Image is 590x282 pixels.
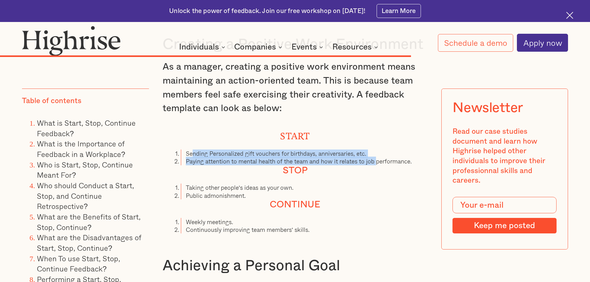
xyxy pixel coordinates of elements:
[181,184,427,191] li: Taking other people's ideas as your own.
[22,96,81,106] div: Table of contents
[37,138,125,160] a: What is the Importance of Feedback in a Workplace?
[280,131,310,137] strong: Start
[179,43,227,51] div: Individuals
[37,180,134,212] a: Who should Conduct a Start, Stop, and Continue Retrospective?
[37,211,141,233] a: What are the Benefits of Start, Stop, Continue?
[517,34,568,52] a: Apply now
[22,26,120,55] img: Highrise logo
[234,43,284,51] div: Companies
[291,43,325,51] div: Events
[181,218,427,226] li: Weekly meetings.
[452,197,557,233] form: Modal Form
[181,226,427,233] li: Continuously improving team members' skills.
[452,197,557,214] input: Your e-mail
[566,12,573,19] img: Cross icon
[332,43,372,51] div: Resources
[163,60,428,115] p: As a manager, creating a positive work environment means maintaining an action-oriented team. Thi...
[37,232,141,254] a: What are the Disadvantages of Start, Stop, Continue?
[438,34,514,52] a: Schedule a demo
[37,159,133,181] a: Who is Start, Stop, Continue Meant For?
[181,192,427,199] li: Public admonishment.
[452,100,523,116] div: Newsletter
[163,165,428,176] h4: Stop
[163,257,428,275] h3: Achieving a Personal Goal
[163,199,428,210] h4: Continue
[37,117,136,139] a: What is Start, Stop, Continue Feedback?
[181,150,427,157] li: Sending Personalized gift vouchers for birthdays, anniversaries, etc.
[169,7,365,15] div: Unlock the power of feedback. Join our free workshop on [DATE]!
[452,127,557,186] div: Read our case studies document and learn how Highrise helped other individuals to improve their p...
[452,218,557,233] input: Keep me posted
[234,43,276,51] div: Companies
[179,43,219,51] div: Individuals
[332,43,380,51] div: Resources
[291,43,317,51] div: Events
[181,157,427,165] li: Paying attention to mental health of the team and how it relates to job performance.
[37,252,120,274] a: When To use Start, Stop, Continue Feedback?
[377,4,421,18] a: Learn More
